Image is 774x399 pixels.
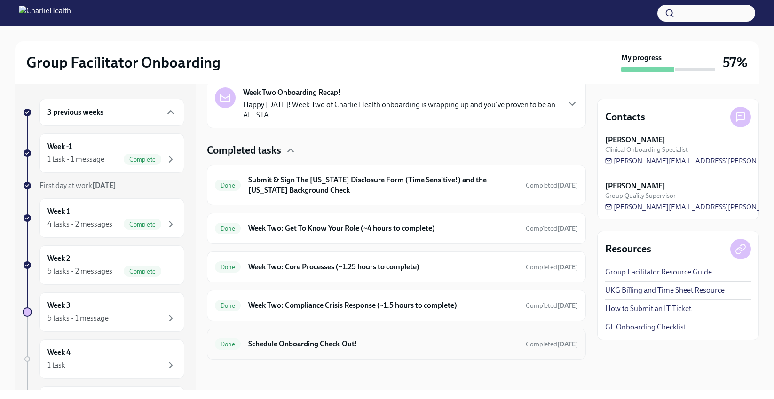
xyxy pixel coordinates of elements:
[124,221,161,228] span: Complete
[526,181,578,190] span: August 21st, 2025 16:18
[47,253,70,264] h6: Week 2
[215,302,241,309] span: Done
[23,292,184,332] a: Week 35 tasks • 1 message
[47,313,109,323] div: 5 tasks • 1 message
[605,191,676,200] span: Group Quality Supervisor
[215,182,241,189] span: Done
[605,181,665,191] strong: [PERSON_NAME]
[215,298,578,313] a: DoneWeek Two: Compliance Crisis Response (~1.5 hours to complete)Completed[DATE]
[557,302,578,310] strong: [DATE]
[26,53,221,72] h2: Group Facilitator Onboarding
[605,285,725,296] a: UKG Billing and Time Sheet Resource
[605,135,665,145] strong: [PERSON_NAME]
[605,242,651,256] h4: Resources
[215,221,578,236] a: DoneWeek Two: Get To Know Your Role (~4 hours to complete)Completed[DATE]
[207,143,586,157] div: Completed tasks
[526,225,578,233] span: Completed
[23,180,184,191] a: First day at work[DATE]
[248,223,518,234] h6: Week Two: Get To Know Your Role (~4 hours to complete)
[526,302,578,310] span: Completed
[47,219,112,229] div: 4 tasks • 2 messages
[215,336,578,352] a: DoneSchedule Onboarding Check-Out!Completed[DATE]
[215,225,241,232] span: Done
[23,339,184,379] a: Week 41 task
[47,300,71,311] h6: Week 3
[207,143,281,157] h4: Completed tasks
[47,347,71,358] h6: Week 4
[605,322,686,332] a: GF Onboarding Checklist
[23,245,184,285] a: Week 25 tasks • 2 messagesComplete
[47,206,70,217] h6: Week 1
[557,225,578,233] strong: [DATE]
[248,175,518,196] h6: Submit & Sign The [US_STATE] Disclosure Form (Time Sensitive!) and the [US_STATE] Background Check
[526,340,578,348] span: Completed
[23,198,184,238] a: Week 14 tasks • 2 messagesComplete
[47,266,112,276] div: 5 tasks • 2 messages
[526,340,578,349] span: August 27th, 2025 16:27
[248,300,518,311] h6: Week Two: Compliance Crisis Response (~1.5 hours to complete)
[47,107,103,117] h6: 3 previous weeks
[605,145,688,154] span: Clinical Onboarding Specialist
[723,54,748,71] h3: 57%
[557,181,578,189] strong: [DATE]
[124,156,161,163] span: Complete
[243,100,559,120] p: Happy [DATE]! Week Two of Charlie Health onboarding is wrapping up and you've proven to be an ALL...
[19,6,71,21] img: CharlieHealth
[605,304,691,314] a: How to Submit an IT Ticket
[215,264,241,271] span: Done
[47,141,72,152] h6: Week -1
[47,154,104,164] div: 1 task • 1 message
[23,133,184,173] a: Week -11 task • 1 messageComplete
[243,87,341,98] strong: Week Two Onboarding Recap!
[124,268,161,275] span: Complete
[248,339,518,349] h6: Schedule Onboarding Check-Out!
[526,263,578,272] span: August 20th, 2025 19:46
[526,263,578,271] span: Completed
[215,173,578,197] a: DoneSubmit & Sign The [US_STATE] Disclosure Form (Time Sensitive!) and the [US_STATE] Background ...
[526,181,578,189] span: Completed
[605,110,645,124] h4: Contacts
[526,301,578,310] span: August 26th, 2025 10:53
[557,263,578,271] strong: [DATE]
[39,181,116,190] span: First day at work
[605,267,712,277] a: Group Facilitator Resource Guide
[47,360,65,370] div: 1 task
[215,259,578,274] a: DoneWeek Two: Core Processes (~1.25 hours to complete)Completed[DATE]
[248,262,518,272] h6: Week Two: Core Processes (~1.25 hours to complete)
[526,224,578,233] span: September 3rd, 2025 16:31
[215,341,241,348] span: Done
[39,99,184,126] div: 3 previous weeks
[621,53,662,63] strong: My progress
[92,181,116,190] strong: [DATE]
[557,340,578,348] strong: [DATE]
